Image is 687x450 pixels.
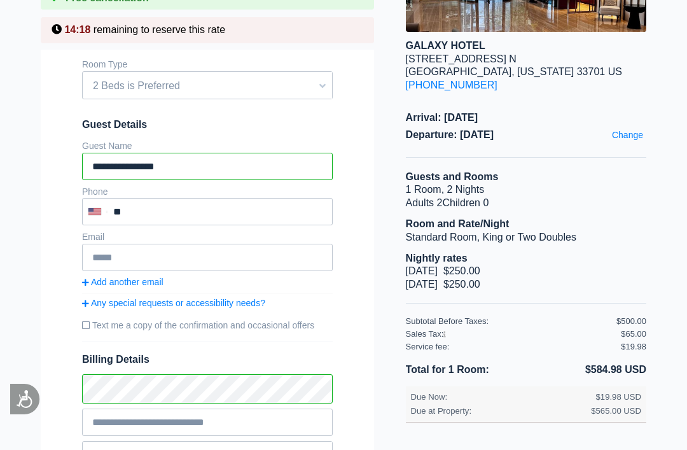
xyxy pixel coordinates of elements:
[608,66,622,77] span: US
[591,405,641,416] div: $565.00 USD
[406,342,616,353] div: Service fee:
[82,141,132,151] label: Guest Name
[406,253,468,264] b: Nightly rates
[406,129,646,142] span: Departure: [DATE]
[406,171,499,182] b: Guests and Rooms
[406,329,616,340] div: Sales Tax:
[526,361,646,379] li: $584.98 USD
[406,66,515,77] span: [GEOGRAPHIC_DATA],
[577,66,606,77] span: 33701
[82,314,333,336] label: Text me a copy of the confirmation and occasional offers
[82,276,333,288] a: Add another email
[411,391,592,402] div: Due Now:
[596,391,641,402] div: $19.98 USD
[64,24,90,35] span: 14:18
[442,197,489,208] span: Children 0
[82,297,333,309] a: Any special requests or accessibility needs?
[609,126,646,144] a: Change
[406,183,646,197] li: 1 Room, 2 Nights
[406,80,497,90] a: [PHONE_NUMBER]
[616,316,646,327] div: $500.00
[406,53,646,66] div: [STREET_ADDRESS] N
[406,231,646,244] li: Standard Room, King or Two Doubles
[406,111,646,125] span: Arrival: [DATE]
[406,316,616,327] div: Subtotal Before Taxes:
[82,232,104,242] label: Email
[82,118,333,132] span: Guest Details
[517,66,574,77] span: [US_STATE]
[406,197,646,210] li: Adults 2
[621,329,646,340] div: $65.00
[406,39,646,53] div: GALAXY HOTEL
[406,361,526,379] li: Total for 1 Room:
[82,59,127,69] label: Room Type
[406,218,510,229] b: Room and Rate/Night
[406,265,480,276] span: [DATE] $250.00
[411,405,592,416] div: Due at Property:
[94,24,225,35] span: remaining to reserve this rate
[621,342,646,353] div: $19.98
[82,186,108,197] label: Phone
[83,199,110,224] div: United States: +1
[82,353,333,367] span: Billing Details
[406,279,480,290] span: [DATE] $250.00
